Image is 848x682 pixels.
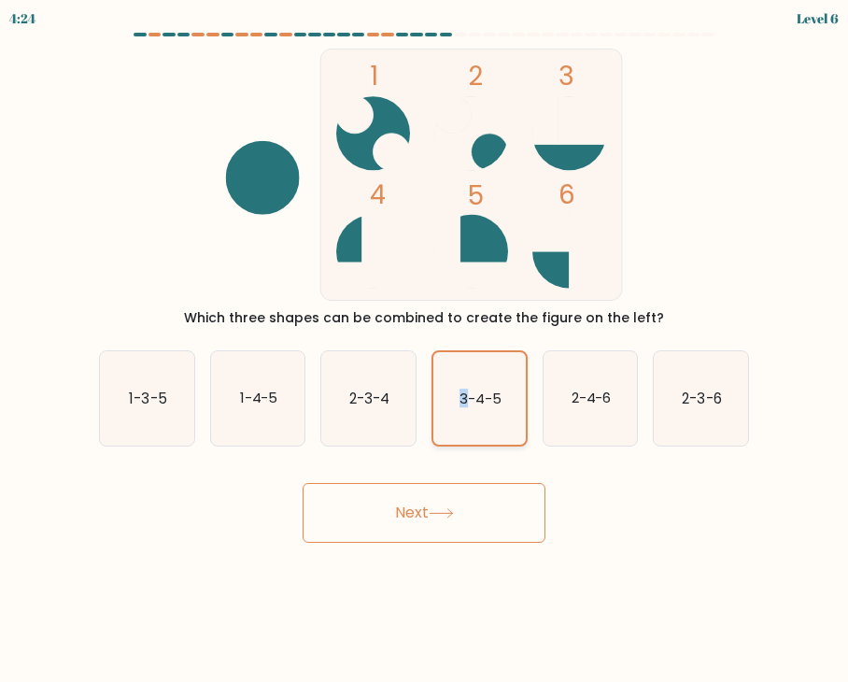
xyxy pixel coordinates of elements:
text: 1-3-5 [129,388,166,407]
tspan: 1 [370,58,378,94]
text: 3-4-5 [459,389,502,407]
button: Next [303,483,545,543]
div: Level 6 [797,8,839,28]
text: 1-4-5 [239,388,277,407]
tspan: 5 [468,178,484,214]
tspan: 4 [370,177,386,213]
tspan: 3 [558,58,574,94]
div: Which three shapes can be combined to create the figure on the left? [110,308,738,328]
tspan: 6 [558,177,575,213]
text: 2-4-6 [571,388,611,407]
div: 4:24 [9,8,35,28]
text: 2-3-4 [349,388,389,407]
tspan: 2 [468,58,483,94]
text: 2-3-6 [683,388,722,407]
